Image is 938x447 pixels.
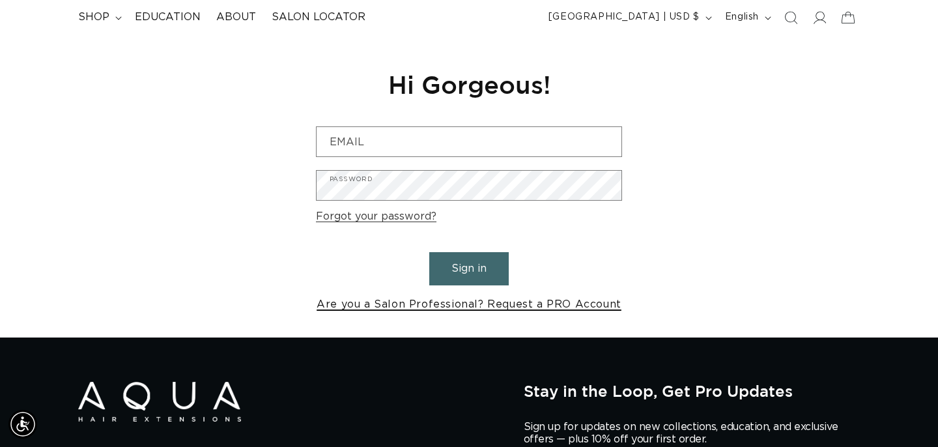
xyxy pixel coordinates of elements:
a: Are you a Salon Professional? Request a PRO Account [317,295,621,314]
button: English [717,5,776,30]
a: Forgot your password? [316,207,436,226]
p: Sign up for updates on new collections, education, and exclusive offers — plus 10% off your first... [524,421,849,446]
div: Accessibility Menu [8,410,37,439]
a: Education [127,3,208,32]
img: Aqua Hair Extensions [78,382,241,422]
iframe: Chat Widget [761,306,938,447]
summary: Search [776,3,805,32]
h2: Stay in the Loop, Get Pro Updates [524,382,860,400]
span: About [216,10,256,24]
span: Education [135,10,201,24]
span: English [725,10,759,24]
input: Email [317,127,621,156]
summary: shop [70,3,127,32]
button: Sign in [429,252,509,285]
a: About [208,3,264,32]
span: shop [78,10,109,24]
span: [GEOGRAPHIC_DATA] | USD $ [548,10,700,24]
h1: Hi Gorgeous! [316,68,622,100]
span: Salon Locator [272,10,365,24]
button: [GEOGRAPHIC_DATA] | USD $ [541,5,717,30]
a: Salon Locator [264,3,373,32]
